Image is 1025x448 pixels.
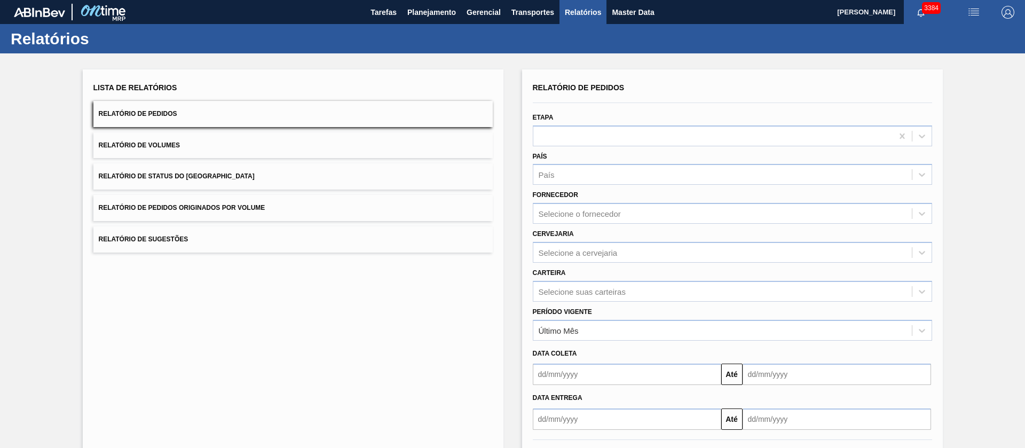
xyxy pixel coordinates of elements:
[533,408,721,430] input: dd/mm/yyyy
[467,6,501,19] span: Gerencial
[743,408,931,430] input: dd/mm/yyyy
[612,6,654,19] span: Master Data
[539,326,579,335] div: Último Mês
[99,204,265,211] span: Relatório de Pedidos Originados por Volume
[721,364,743,385] button: Até
[533,364,721,385] input: dd/mm/yyyy
[99,142,180,149] span: Relatório de Volumes
[539,170,555,179] div: País
[533,230,574,238] label: Cervejaria
[93,163,493,190] button: Relatório de Status do [GEOGRAPHIC_DATA]
[1002,6,1014,19] img: Logout
[93,83,177,92] span: Lista de Relatórios
[539,287,626,296] div: Selecione suas carteiras
[533,153,547,160] label: País
[533,269,566,277] label: Carteira
[11,33,200,45] h1: Relatórios
[967,6,980,19] img: userActions
[743,364,931,385] input: dd/mm/yyyy
[99,172,255,180] span: Relatório de Status do [GEOGRAPHIC_DATA]
[93,101,493,127] button: Relatório de Pedidos
[533,394,582,402] span: Data entrega
[93,226,493,253] button: Relatório de Sugestões
[533,191,578,199] label: Fornecedor
[511,6,554,19] span: Transportes
[539,248,618,257] div: Selecione a cervejaria
[407,6,456,19] span: Planejamento
[533,350,577,357] span: Data coleta
[721,408,743,430] button: Até
[904,5,938,20] button: Notificações
[533,114,554,121] label: Etapa
[93,132,493,159] button: Relatório de Volumes
[99,110,177,117] span: Relatório de Pedidos
[533,83,625,92] span: Relatório de Pedidos
[533,308,592,316] label: Período Vigente
[93,195,493,221] button: Relatório de Pedidos Originados por Volume
[14,7,65,17] img: TNhmsLtSVTkK8tSr43FrP2fwEKptu5GPRR3wAAAABJRU5ErkJggg==
[370,6,397,19] span: Tarefas
[99,235,188,243] span: Relatório de Sugestões
[539,209,621,218] div: Selecione o fornecedor
[565,6,601,19] span: Relatórios
[922,2,941,14] span: 3384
